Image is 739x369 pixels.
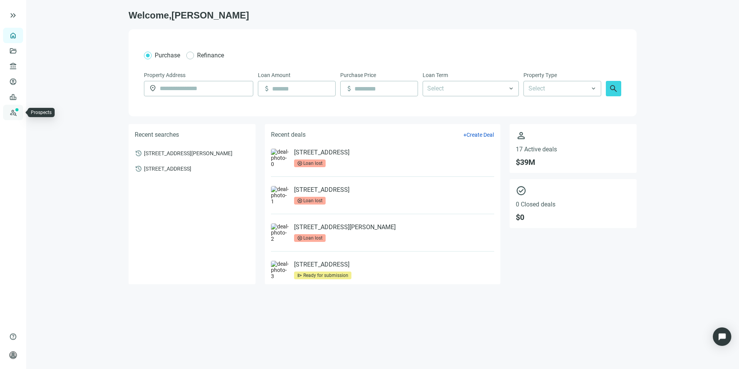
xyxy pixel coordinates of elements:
[271,223,289,242] img: deal-photo-2
[516,201,630,208] span: 0 Closed deals
[294,149,349,156] a: [STREET_ADDRESS]
[297,235,303,241] span: cancel
[271,261,289,279] img: deal-photo-3
[271,149,289,167] img: deal-photo-0
[271,130,306,139] h5: Recent deals
[263,85,271,92] span: attach_money
[516,146,630,153] span: 17 Active deals
[713,327,731,346] div: Open Intercom Messenger
[303,197,323,205] div: Loan lost
[9,62,15,70] span: account_balance
[9,333,17,340] span: help
[423,71,448,79] span: Loan Term
[135,149,142,157] span: history
[9,351,17,359] span: person
[345,85,353,92] span: attach_money
[297,198,303,203] span: cancel
[516,130,630,141] span: person
[463,131,494,138] button: +Create Deal
[135,165,142,173] span: history
[303,272,348,279] div: Ready for submission
[523,71,557,79] span: Property Type
[606,81,621,96] button: search
[144,71,186,79] span: Property Address
[463,132,466,138] span: +
[155,52,180,59] span: Purchase
[609,84,618,93] span: search
[197,52,224,59] span: Refinance
[516,185,630,196] span: check_circle
[303,159,323,167] div: Loan lost
[516,213,630,222] span: $ 0
[271,186,289,205] img: deal-photo-1
[135,130,179,139] h5: Recent searches
[294,186,349,194] a: [STREET_ADDRESS]
[8,11,18,20] button: keyboard_double_arrow_right
[144,149,232,156] span: [STREET_ADDRESS][PERSON_NAME]
[297,273,303,278] span: send
[303,234,323,242] div: Loan lost
[149,84,157,92] span: location_on
[258,71,291,79] span: Loan Amount
[340,71,376,79] span: Purchase Price
[466,132,494,138] span: Create Deal
[516,158,630,167] span: $ 39M
[129,9,637,22] h1: Welcome, [PERSON_NAME]
[144,165,191,172] span: [STREET_ADDRESS]
[294,223,396,231] a: [STREET_ADDRESS][PERSON_NAME]
[297,161,303,166] span: cancel
[294,261,351,268] a: [STREET_ADDRESS]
